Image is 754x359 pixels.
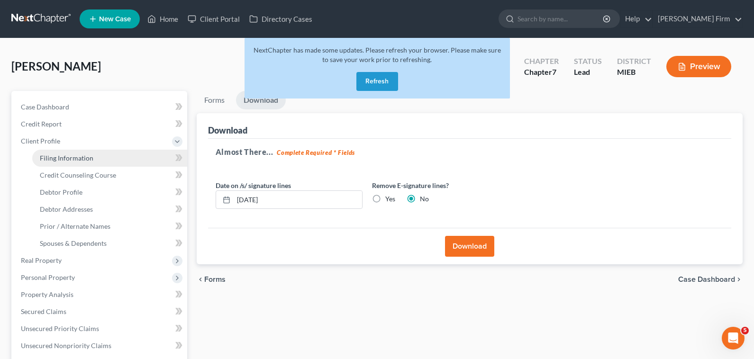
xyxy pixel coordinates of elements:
a: Case Dashboard [13,99,187,116]
span: NextChapter has made some updates. Please refresh your browser. Please make sure to save your wor... [254,46,501,63]
iframe: Intercom live chat [722,327,745,350]
span: Case Dashboard [678,276,735,283]
h5: Almost There... [216,146,724,158]
a: Help [620,10,652,27]
button: Download [445,236,494,257]
span: Unsecured Priority Claims [21,324,99,332]
span: Debtor Addresses [40,205,93,213]
span: Unsecured Nonpriority Claims [21,341,111,350]
span: Client Profile [21,137,60,145]
span: Credit Report [21,120,62,128]
div: MIEB [617,67,651,78]
div: Download [208,125,247,136]
a: Secured Claims [13,303,187,320]
span: Credit Counseling Course [40,171,116,179]
a: Client Portal [183,10,245,27]
button: Preview [666,56,731,77]
label: Remove E-signature lines? [372,180,519,190]
a: [PERSON_NAME] Firm [653,10,742,27]
div: District [617,56,651,67]
span: Spouses & Dependents [40,239,107,247]
a: Property Analysis [13,286,187,303]
a: Download [236,91,286,109]
a: Unsecured Priority Claims [13,320,187,337]
a: Debtor Profile [32,184,187,201]
a: Prior / Alternate Names [32,218,187,235]
strong: Complete Required * Fields [277,149,355,156]
input: Search by name... [518,10,604,27]
i: chevron_left [197,276,204,283]
a: Forms [197,91,232,109]
span: Case Dashboard [21,103,69,111]
span: Filing Information [40,154,93,162]
span: Property Analysis [21,290,73,298]
a: Credit Report [13,116,187,133]
div: Lead [574,67,602,78]
label: Date on /s/ signature lines [216,180,291,190]
div: Chapter [524,56,559,67]
button: Refresh [356,72,398,91]
a: Spouses & Dependents [32,235,187,252]
i: chevron_right [735,276,743,283]
span: Prior / Alternate Names [40,222,110,230]
button: chevron_left Forms [197,276,238,283]
a: Credit Counseling Course [32,167,187,184]
span: Forms [204,276,226,283]
a: Directory Cases [245,10,317,27]
span: [PERSON_NAME] [11,59,101,73]
div: Status [574,56,602,67]
a: Case Dashboard chevron_right [678,276,743,283]
div: Chapter [524,67,559,78]
span: 5 [741,327,749,334]
a: Debtor Addresses [32,201,187,218]
a: Home [143,10,183,27]
a: Filing Information [32,150,187,167]
span: Personal Property [21,273,75,281]
span: Secured Claims [21,307,66,315]
label: No [420,194,429,204]
span: New Case [99,16,131,23]
input: MM/DD/YYYY [234,191,362,209]
span: Debtor Profile [40,188,82,196]
label: Yes [385,194,395,204]
a: Unsecured Nonpriority Claims [13,337,187,354]
span: Real Property [21,256,62,264]
span: 7 [552,67,556,76]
